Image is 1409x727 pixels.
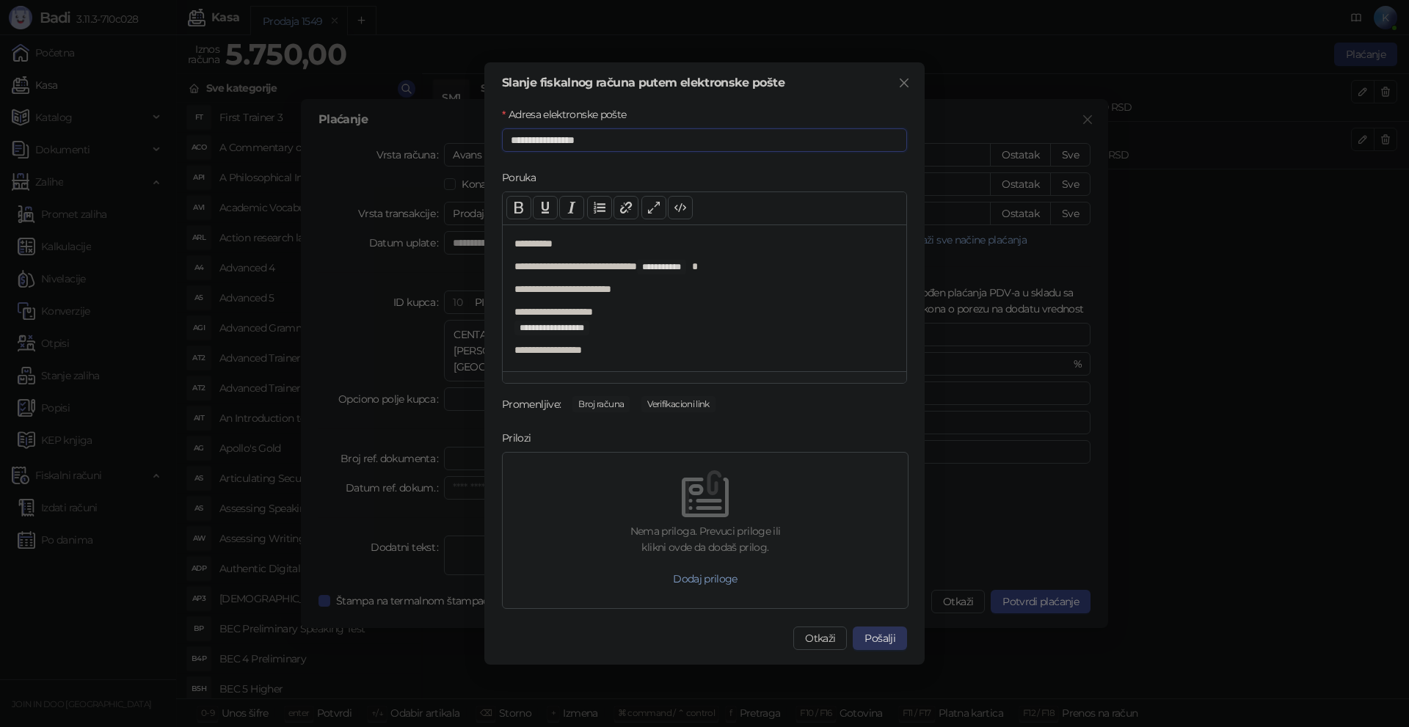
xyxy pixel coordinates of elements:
input: Adresa elektronske pošte [502,128,907,152]
span: close [898,77,910,89]
div: Nema priloga. Prevuci priloge ili klikni ovde da dodaš prilog. [509,523,902,555]
span: Zatvori [892,77,916,89]
button: Bold [506,196,531,219]
label: Prilozi [502,430,540,446]
button: List [587,196,612,219]
img: empty [682,470,729,517]
button: Close [892,71,916,95]
label: Adresa elektronske pošte [502,106,636,123]
span: emptyNema priloga. Prevuci priloge iliklikni ovde da dodaš prilog.Dodaj priloge [509,459,902,602]
span: Verifikacioni link [641,396,715,412]
div: Slanje fiskalnog računa putem elektronske pošte [502,77,907,89]
button: Underline [533,196,558,219]
button: Pošalji [853,626,907,650]
button: Dodaj priloge [661,567,749,591]
span: Broj računa [572,396,630,412]
div: Promenljive: [502,396,561,412]
button: Link [614,196,638,219]
label: Poruka [502,169,545,186]
button: Otkaži [793,626,847,650]
button: Code view [668,196,693,219]
button: Full screen [641,196,666,219]
button: Italic [559,196,584,219]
